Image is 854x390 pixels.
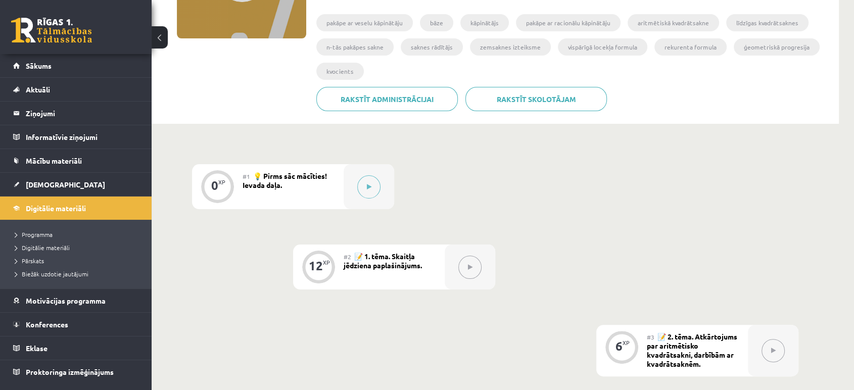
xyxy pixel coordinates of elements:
span: 📝 1. tēma. Skaitļa jēdziena paplašinājums. [344,252,422,270]
a: Ziņojumi [13,102,139,125]
a: Konferences [13,313,139,336]
a: [DEMOGRAPHIC_DATA] [13,173,139,196]
a: Digitālie materiāli [15,243,141,252]
a: Programma [15,230,141,239]
span: Pārskats [15,257,44,265]
span: Digitālie materiāli [26,204,86,213]
a: Mācību materiāli [13,149,139,172]
li: saknes rādītājs [401,38,463,56]
a: Rīgas 1. Tālmācības vidusskola [11,18,92,43]
legend: Informatīvie ziņojumi [26,125,139,149]
li: pakāpe ar racionālu kāpinātāju [516,14,621,31]
span: 💡 Pirms sāc mācīties! Ievada daļa. [243,171,327,189]
a: Rakstīt skolotājam [465,87,607,111]
li: vispārīgā locekļa formula [558,38,647,56]
div: 0 [211,181,218,190]
span: Programma [15,230,53,238]
div: XP [623,340,630,346]
a: Rakstīt administrācijai [316,87,458,111]
a: Informatīvie ziņojumi [13,125,139,149]
span: 📝 2. tēma. Atkārtojums par aritmētisko kvadrātsakni, darbībām ar kvadrātsaknēm. [647,332,737,368]
a: Motivācijas programma [13,289,139,312]
span: Digitālie materiāli [15,243,70,252]
a: Aktuāli [13,78,139,101]
li: aritmētiskā kvadrātsakne [628,14,719,31]
li: n-tās pakāpes sakne [316,38,394,56]
span: Konferences [26,320,68,329]
li: ģeometriskā progresija [734,38,820,56]
a: Biežāk uzdotie jautājumi [15,269,141,278]
li: bāze [420,14,453,31]
span: Biežāk uzdotie jautājumi [15,270,88,278]
span: #3 [647,333,654,341]
span: Sākums [26,61,52,70]
span: #2 [344,253,351,261]
div: 6 [615,342,623,351]
a: Pārskats [15,256,141,265]
span: Motivācijas programma [26,296,106,305]
li: kvocients [316,63,364,80]
span: [DEMOGRAPHIC_DATA] [26,180,105,189]
div: 12 [309,261,323,270]
div: XP [323,260,330,265]
span: Proktoringa izmēģinājums [26,367,114,376]
span: #1 [243,172,250,180]
li: kāpinātājs [460,14,509,31]
legend: Ziņojumi [26,102,139,125]
li: līdzīgas kvadrātsaknes [726,14,809,31]
span: Aktuāli [26,85,50,94]
a: Digitālie materiāli [13,197,139,220]
li: pakāpe ar veselu kāpinātāju [316,14,413,31]
a: Proktoringa izmēģinājums [13,360,139,383]
a: Eklase [13,336,139,360]
li: rekurenta formula [654,38,727,56]
span: Eklase [26,344,48,353]
a: Sākums [13,54,139,77]
li: zemsaknes izteiksme [470,38,551,56]
span: Mācību materiāli [26,156,82,165]
div: XP [218,179,225,185]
